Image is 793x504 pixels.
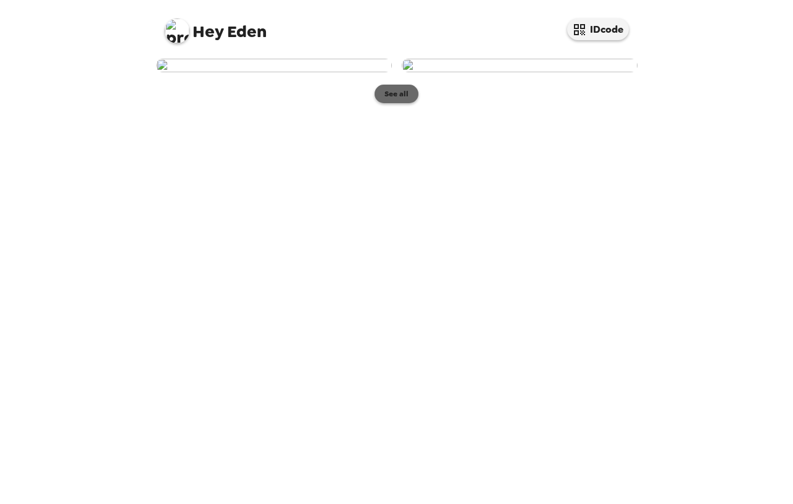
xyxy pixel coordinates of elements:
span: Eden [165,12,267,40]
span: Hey [193,20,223,43]
button: IDcode [567,19,629,40]
img: profile pic [165,19,189,43]
img: user-278506 [402,59,637,72]
img: user-278509 [156,59,392,72]
button: See all [375,85,418,103]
